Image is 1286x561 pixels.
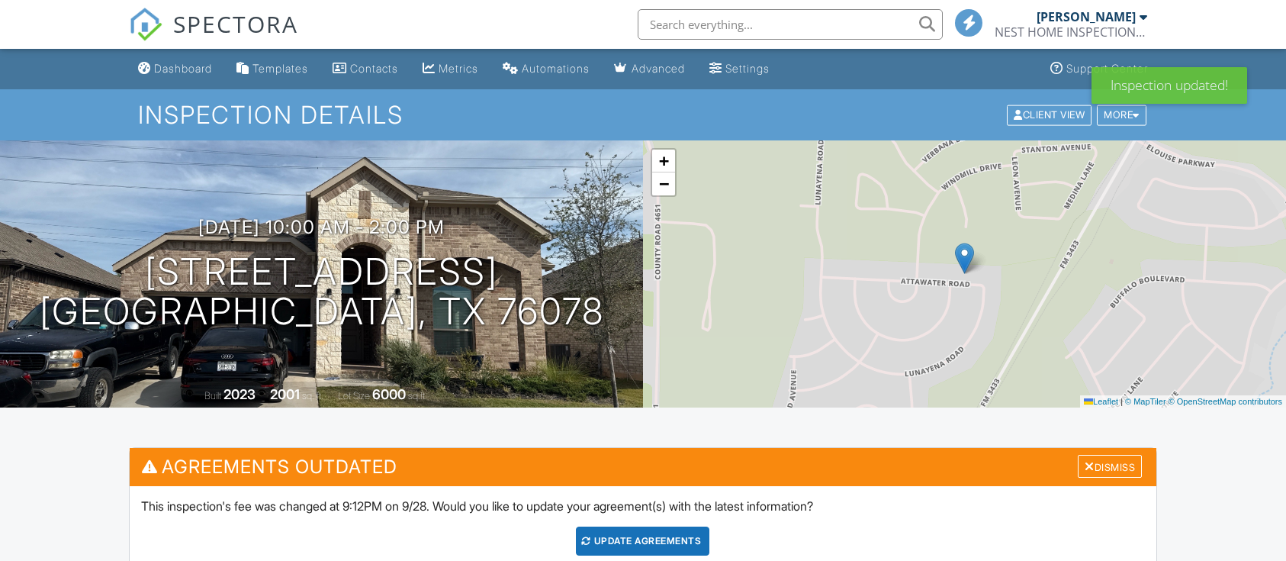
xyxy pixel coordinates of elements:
[408,390,427,401] span: sq.ft.
[129,21,298,53] a: SPECTORA
[40,252,604,333] h1: [STREET_ADDRESS] [GEOGRAPHIC_DATA], TX 76078
[632,62,685,75] div: Advanced
[252,62,308,75] div: Templates
[270,386,300,402] div: 2001
[995,24,1147,40] div: NEST HOME INSPECTIONS, LLC
[1097,105,1146,125] div: More
[1120,397,1123,406] span: |
[372,386,406,402] div: 6000
[350,62,398,75] div: Contacts
[522,62,590,75] div: Automations
[1125,397,1166,406] a: © MapTiler
[659,174,669,193] span: −
[439,62,478,75] div: Metrics
[652,150,675,172] a: Zoom in
[652,172,675,195] a: Zoom out
[223,386,256,402] div: 2023
[129,8,162,41] img: The Best Home Inspection Software - Spectora
[725,62,770,75] div: Settings
[497,55,596,83] a: Automations (Basic)
[608,55,691,83] a: Advanced
[576,527,709,556] div: Update Agreements
[1005,108,1095,120] a: Client View
[1091,67,1247,104] div: Inspection updated!
[204,390,221,401] span: Built
[138,102,1147,128] h1: Inspection Details
[338,390,370,401] span: Lot Size
[154,62,212,75] div: Dashboard
[638,9,943,40] input: Search everything...
[130,448,1157,485] h3: Agreements Outdated
[132,55,218,83] a: Dashboard
[659,151,669,170] span: +
[416,55,484,83] a: Metrics
[1066,62,1148,75] div: Support Center
[1037,9,1136,24] div: [PERSON_NAME]
[1078,455,1142,479] div: Dismiss
[955,243,974,274] img: Marker
[302,390,323,401] span: sq. ft.
[1084,397,1118,406] a: Leaflet
[326,55,404,83] a: Contacts
[198,217,445,237] h3: [DATE] 10:00 am - 2:00 pm
[1044,55,1154,83] a: Support Center
[1007,105,1091,125] div: Client View
[1169,397,1282,406] a: © OpenStreetMap contributors
[703,55,776,83] a: Settings
[173,8,298,40] span: SPECTORA
[230,55,314,83] a: Templates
